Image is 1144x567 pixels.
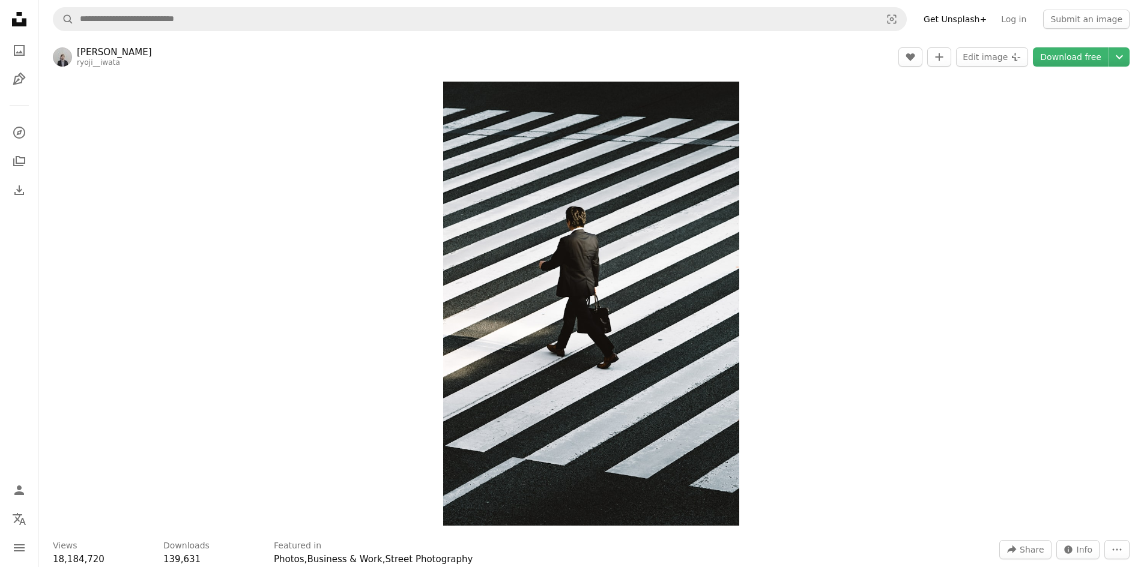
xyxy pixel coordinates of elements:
button: Submit an image [1043,10,1130,29]
span: , [383,554,386,565]
form: Find visuals sitewide [53,7,907,31]
span: Info [1077,541,1093,559]
button: Zoom in on this image [443,82,739,526]
button: Edit image [956,47,1028,67]
img: man in black formal suit jacket and pants carrying black bag while walking on pedestrian lane dur... [443,82,739,526]
h3: Featured in [274,540,321,552]
button: Choose download size [1109,47,1130,67]
span: , [304,554,307,565]
button: Add to Collection [927,47,951,67]
button: More Actions [1104,540,1130,559]
button: Language [7,507,31,531]
button: Menu [7,536,31,560]
a: Get Unsplash+ [916,10,994,29]
a: Collections [7,149,31,173]
span: 139,631 [163,554,201,565]
a: [PERSON_NAME] [77,46,152,58]
button: Share this image [999,540,1051,559]
button: Like [898,47,922,67]
a: ryoji__iwata [77,58,120,67]
h3: Downloads [163,540,210,552]
a: Log in [994,10,1034,29]
a: Street Photography [386,554,473,565]
button: Visual search [877,8,906,31]
img: Go to Ryoji Iwata's profile [53,47,72,67]
a: Home — Unsplash [7,7,31,34]
a: Download History [7,178,31,202]
a: Illustrations [7,67,31,91]
button: Search Unsplash [53,8,74,31]
a: Photos [274,554,304,565]
span: Share [1020,541,1044,559]
a: Photos [7,38,31,62]
a: Log in / Sign up [7,478,31,502]
a: Download free [1033,47,1109,67]
button: Stats about this image [1056,540,1100,559]
a: Business & Work [307,554,382,565]
h3: Views [53,540,77,552]
a: Explore [7,121,31,145]
span: 18,184,720 [53,554,104,565]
